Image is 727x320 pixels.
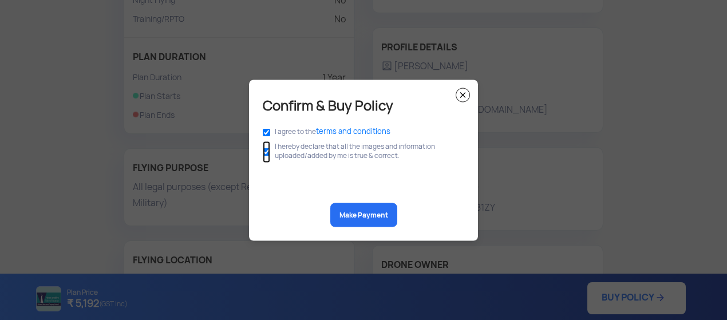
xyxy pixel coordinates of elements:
[330,203,397,227] button: Make Payment
[263,93,464,117] h5: Confirm & Buy Policy
[316,126,390,136] span: terms and conditions
[275,141,460,160] label: I hereby declare that all the images and information uploaded/added by me is true & correct.
[275,127,390,136] label: I agree to the
[456,88,470,102] img: close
